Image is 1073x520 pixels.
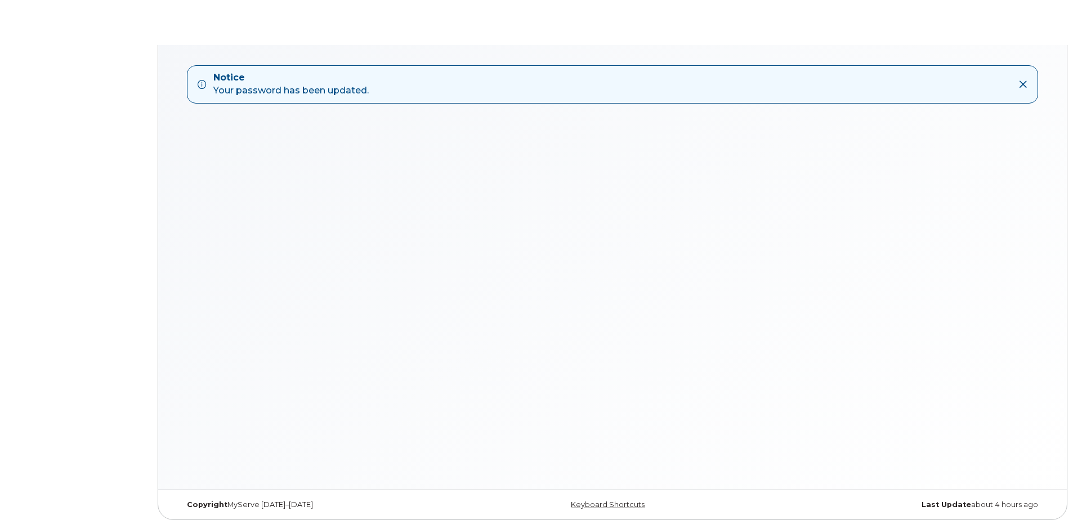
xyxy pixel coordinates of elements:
div: MyServe [DATE]–[DATE] [178,500,468,509]
div: Your password has been updated. [213,71,369,97]
div: about 4 hours ago [757,500,1047,509]
strong: Last Update [922,500,971,509]
strong: Notice [213,71,369,84]
a: Keyboard Shortcuts [571,500,645,509]
strong: Copyright [187,500,227,509]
